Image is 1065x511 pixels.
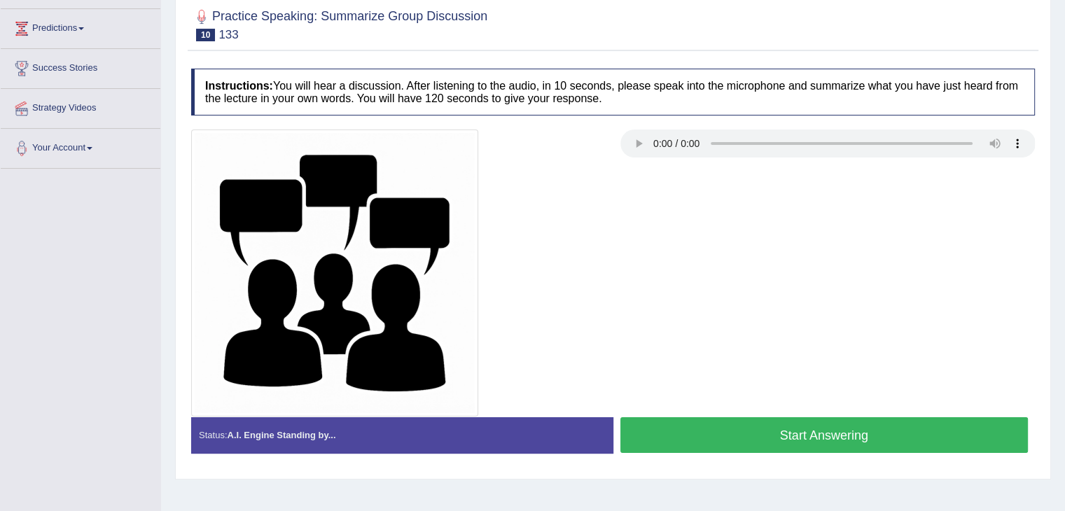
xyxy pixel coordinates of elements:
[620,417,1029,453] button: Start Answering
[227,430,335,440] strong: A.I. Engine Standing by...
[196,29,215,41] span: 10
[191,6,487,41] h2: Practice Speaking: Summarize Group Discussion
[1,49,160,84] a: Success Stories
[191,69,1035,115] h4: You will hear a discussion. After listening to the audio, in 10 seconds, please speak into the mi...
[1,9,160,44] a: Predictions
[1,89,160,124] a: Strategy Videos
[205,80,273,92] b: Instructions:
[1,129,160,164] a: Your Account
[191,417,613,453] div: Status:
[218,28,238,41] small: 133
